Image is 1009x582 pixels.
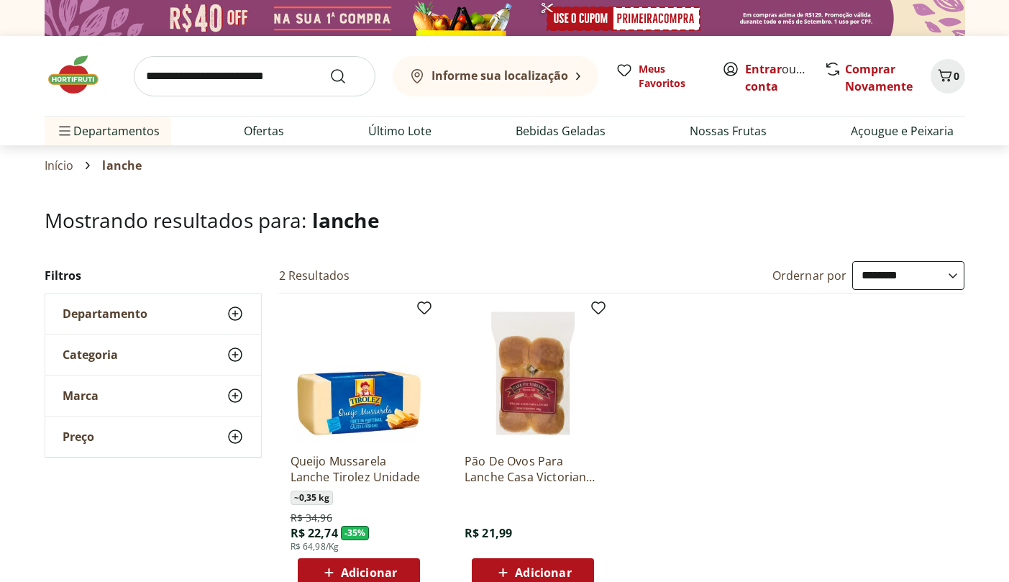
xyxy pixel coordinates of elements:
[291,453,427,485] a: Queijo Mussarela Lanche Tirolez Unidade
[45,417,261,457] button: Preço
[772,268,847,283] label: Ordernar por
[244,122,284,140] a: Ofertas
[845,61,913,94] a: Comprar Novamente
[291,525,338,541] span: R$ 22,74
[56,114,73,148] button: Menu
[465,305,601,442] img: Pão De Ovos Para Lanche Casa Victoriana 300G
[341,567,397,578] span: Adicionar
[745,61,824,94] a: Criar conta
[465,525,512,541] span: R$ 21,99
[63,347,118,362] span: Categoria
[639,62,705,91] span: Meus Favoritos
[690,122,767,140] a: Nossas Frutas
[102,159,142,172] span: lanche
[745,60,809,95] span: ou
[45,159,74,172] a: Início
[291,491,333,505] span: ~ 0,35 kg
[515,567,571,578] span: Adicionar
[63,306,147,321] span: Departamento
[45,53,117,96] img: Hortifruti
[45,209,965,232] h1: Mostrando resultados para:
[368,122,432,140] a: Último Lote
[851,122,954,140] a: Açougue e Peixaria
[45,335,261,375] button: Categoria
[341,526,370,540] span: - 35 %
[312,206,380,234] span: lanche
[45,376,261,416] button: Marca
[45,261,262,290] h2: Filtros
[291,511,332,525] span: R$ 34,96
[291,541,339,553] span: R$ 64,98/Kg
[291,305,427,442] img: Queijo Mussarela Lanche Tirolez Unidade
[134,56,375,96] input: search
[465,453,601,485] a: Pão De Ovos Para Lanche Casa Victoriana 300G
[63,388,99,403] span: Marca
[63,429,94,444] span: Preço
[45,294,261,334] button: Departamento
[329,68,364,85] button: Submit Search
[432,68,568,83] b: Informe sua localização
[931,59,965,94] button: Carrinho
[516,122,606,140] a: Bebidas Geladas
[745,61,782,77] a: Entrar
[616,62,705,91] a: Meus Favoritos
[393,56,598,96] button: Informe sua localização
[56,114,160,148] span: Departamentos
[954,69,959,83] span: 0
[279,268,350,283] h2: 2 Resultados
